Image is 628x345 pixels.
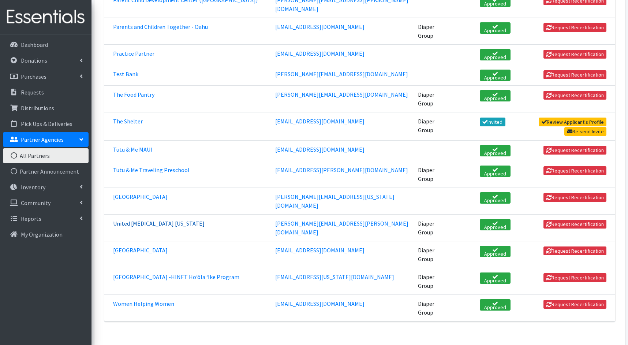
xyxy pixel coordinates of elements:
[480,90,511,101] span: Approved
[275,193,395,209] a: [PERSON_NAME][EMAIL_ADDRESS][US_STATE][DOMAIN_NAME]
[275,91,408,98] a: [PERSON_NAME][EMAIL_ADDRESS][DOMAIN_NAME]
[275,50,365,57] a: [EMAIL_ADDRESS][DOMAIN_NAME]
[480,219,511,230] span: Approved
[113,246,168,254] a: [GEOGRAPHIC_DATA]
[275,23,365,30] a: [EMAIL_ADDRESS][DOMAIN_NAME]
[113,300,174,307] a: Women Helping Women
[275,220,408,236] a: [PERSON_NAME][EMAIL_ADDRESS][PERSON_NAME][DOMAIN_NAME]
[21,57,47,64] p: Donations
[21,183,45,191] p: Inventory
[275,118,365,125] a: [EMAIL_ADDRESS][DOMAIN_NAME]
[414,215,450,241] td: Diaper Group
[564,127,606,136] a: Re-send Invite
[414,241,450,268] td: Diaper Group
[275,246,365,254] a: [EMAIL_ADDRESS][DOMAIN_NAME]
[3,180,89,194] a: Inventory
[3,211,89,226] a: Reports
[275,70,408,78] a: [PERSON_NAME][EMAIL_ADDRESS][DOMAIN_NAME]
[21,104,54,112] p: Distributions
[113,273,239,281] a: [GEOGRAPHIC_DATA] -HINET Hoʻōla ʻIke Program
[3,53,89,68] a: Donations
[543,91,606,100] button: Request Recertification
[3,85,89,100] a: Requests
[275,166,408,174] a: [EMAIL_ADDRESS][PERSON_NAME][DOMAIN_NAME]
[113,50,154,57] a: Practice Partner
[21,89,44,96] p: Requests
[543,23,606,32] button: Request Recertification
[414,268,450,295] td: Diaper Group
[113,193,168,200] a: [GEOGRAPHIC_DATA]
[3,69,89,84] a: Purchases
[543,166,606,175] button: Request Recertification
[113,23,208,30] a: Parents and Children Together - Oahu
[3,148,89,163] a: All Partners
[3,116,89,131] a: Pick Ups & Deliveries
[113,166,190,174] a: Tutu & Me Traveling Preschool
[543,273,606,282] button: Request Recertification
[414,161,450,188] td: Diaper Group
[275,146,365,153] a: [EMAIL_ADDRESS][DOMAIN_NAME]
[543,70,606,79] button: Request Recertification
[414,85,450,112] td: Diaper Group
[21,199,51,207] p: Community
[113,220,205,227] a: United [MEDICAL_DATA] [US_STATE]
[480,246,511,257] span: Approved
[275,300,365,307] a: [EMAIL_ADDRESS][DOMAIN_NAME]
[480,70,511,81] span: Approved
[21,215,41,222] p: Reports
[480,299,511,311] span: Approved
[539,118,606,126] a: Review Applicant's Profile
[414,18,450,44] td: Diaper Group
[480,145,511,156] span: Approved
[113,91,154,98] a: The Food Pantry
[414,295,450,322] td: Diaper Group
[543,300,606,309] button: Request Recertification
[543,50,606,59] button: Request Recertification
[3,5,89,29] img: HumanEssentials
[480,166,511,177] span: Approved
[3,37,89,52] a: Dashboard
[3,132,89,147] a: Partner Agencies
[480,49,511,60] span: Approved
[113,146,152,153] a: Tutu & Me MAUI
[21,73,46,80] p: Purchases
[21,120,72,127] p: Pick Ups & Deliveries
[543,193,606,202] button: Request Recertification
[3,227,89,242] a: My Organization
[113,118,143,125] a: The Shelter
[543,146,606,155] button: Request Recertification
[480,118,505,126] span: Invited
[275,273,394,281] a: [EMAIL_ADDRESS][US_STATE][DOMAIN_NAME]
[414,112,450,140] td: Diaper Group
[543,246,606,255] button: Request Recertification
[480,192,511,204] span: Approved
[3,196,89,210] a: Community
[480,22,511,34] span: Approved
[480,272,511,284] span: Approved
[3,101,89,115] a: Distributions
[543,220,606,229] button: Request Recertification
[3,164,89,179] a: Partner Announcement
[21,41,48,48] p: Dashboard
[113,70,138,78] a: Test Bank
[21,136,64,143] p: Partner Agencies
[21,231,63,238] p: My Organization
